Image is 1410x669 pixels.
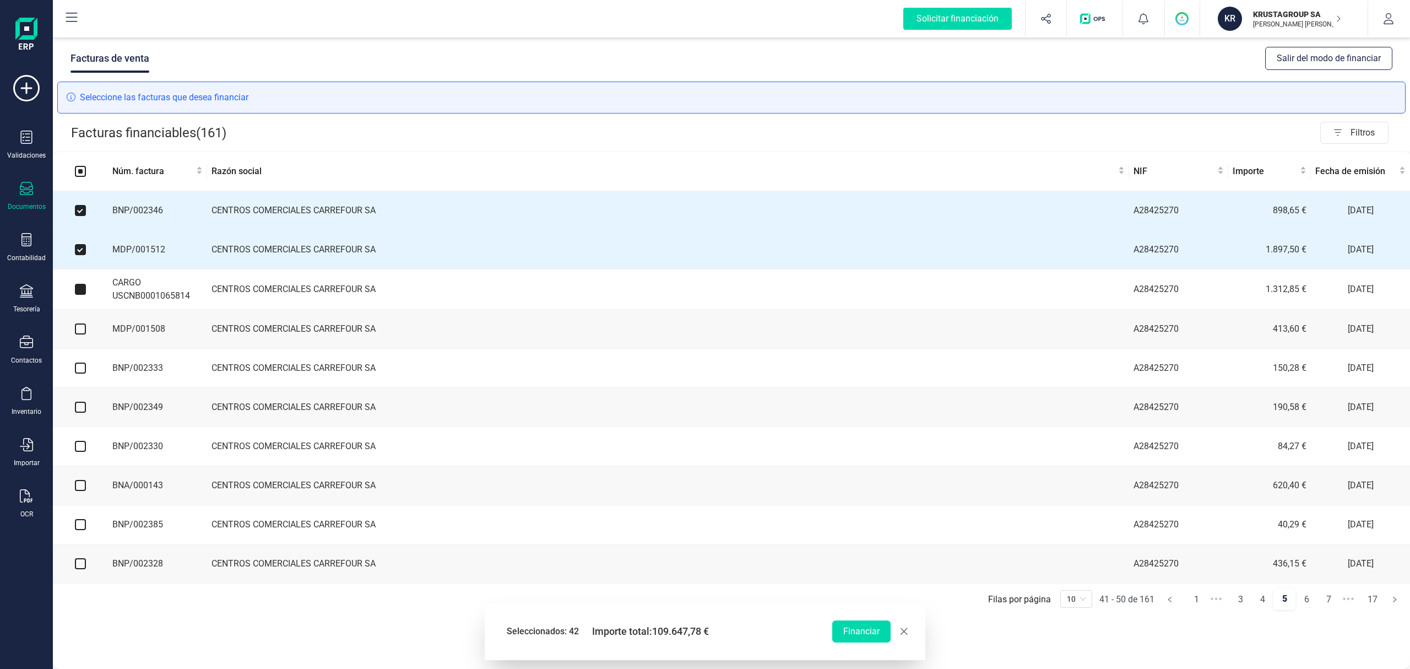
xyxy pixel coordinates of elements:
[1311,544,1410,584] td: [DATE]
[1129,269,1228,310] td: A28425270
[1339,588,1357,610] span: •••
[1129,505,1228,544] td: A28425270
[1167,596,1173,603] span: left
[1311,505,1410,544] td: [DATE]
[207,269,1129,310] td: CENTROS COMERCIALES CARREFOUR SA
[1311,269,1410,310] td: [DATE]
[1362,588,1384,610] li: 17
[12,407,41,416] div: Inventario
[108,349,207,388] td: BNP/002333
[108,310,207,349] td: MDP/001508
[108,466,207,505] td: BNA/000143
[1233,165,1298,178] span: Importe
[1129,466,1228,505] td: A28425270
[108,505,207,544] td: BNP/002385
[108,191,207,230] td: BNP/002346
[1391,596,1398,603] span: right
[1099,594,1154,605] div: 41 - 50 de 161
[1311,230,1410,269] td: [DATE]
[1129,191,1228,230] td: A28425270
[108,427,207,466] td: BNP/002330
[1185,588,1207,610] li: 1
[890,1,1025,36] button: Solicitar financiación
[207,349,1129,388] td: CENTROS COMERCIALES CARREFOUR SA
[20,510,33,519] div: OCR
[592,624,709,639] span: Importe total:
[1067,591,1086,607] span: 10
[1311,466,1410,505] td: [DATE]
[1295,588,1317,610] li: 6
[207,230,1129,269] td: CENTROS COMERCIALES CARREFOUR SA
[57,82,1406,114] div: Seleccione las facturas que desea financiar
[1362,589,1383,611] a: 17
[108,230,207,269] td: MDP/001512
[1384,588,1406,606] li: Página siguiente
[1318,589,1339,611] a: 7
[1230,589,1251,611] a: 3
[70,44,149,73] div: Facturas de venta
[1228,388,1311,427] td: 190,58 €
[207,388,1129,427] td: CENTROS COMERCIALES CARREFOUR SA
[1228,505,1311,544] td: 40,29 €
[108,388,207,427] td: BNP/002349
[108,269,207,310] td: CARGO USCNB0001065814
[1273,588,1295,610] a: 5
[15,18,37,53] img: Logo Finanedi
[1218,7,1242,31] div: KR
[988,594,1051,605] div: Filas por página
[1228,230,1311,269] td: 1.897,50 €
[1228,269,1311,310] td: 1.312,85 €
[8,202,46,211] div: Documentos
[903,8,1012,30] div: Solicitar financiación
[1129,310,1228,349] td: A28425270
[207,191,1129,230] td: CENTROS COMERCIALES CARREFOUR SA
[1213,1,1354,36] button: KRKRUSTAGROUP SA[PERSON_NAME] [PERSON_NAME]
[1129,349,1228,388] td: A28425270
[1311,191,1410,230] td: [DATE]
[1351,122,1388,144] span: Filtros
[1265,47,1392,70] button: Salir del modo de financiar
[1317,588,1339,610] li: 7
[1207,588,1225,610] span: •••
[11,356,42,365] div: Contactos
[1311,427,1410,466] td: [DATE]
[1129,388,1228,427] td: A28425270
[1228,191,1311,230] td: 898,65 €
[1253,9,1341,20] p: KRUSTAGROUP SA
[1228,466,1311,505] td: 620,40 €
[1228,544,1311,584] td: 436,15 €
[507,625,579,638] span: Seleccionados: 42
[1080,13,1109,24] img: Logo de OPS
[207,310,1129,349] td: CENTROS COMERCIALES CARREFOUR SA
[832,621,891,643] button: Financiar
[7,151,46,160] div: Validaciones
[1129,544,1228,584] td: A28425270
[207,466,1129,505] td: CENTROS COMERCIALES CARREFOUR SA
[1228,310,1311,349] td: 413,60 €
[1186,589,1207,611] a: 1
[1129,230,1228,269] td: A28425270
[652,625,709,637] span: 109.647,78 €
[1228,349,1311,388] td: 150,28 €
[1311,349,1410,388] td: [DATE]
[1320,122,1389,144] button: Filtros
[1315,165,1397,178] span: Fecha de emisión
[1311,310,1410,349] td: [DATE]
[14,458,40,467] div: Importar
[1134,165,1215,178] span: NIF
[211,165,1116,178] span: Razón social
[1311,388,1410,427] td: [DATE]
[1159,588,1181,610] button: left
[13,305,40,314] div: Tesorería
[1384,588,1406,610] button: right
[1229,588,1251,610] li: 3
[71,122,226,144] p: Facturas financiables ( 161 )
[1296,589,1317,611] a: 6
[207,505,1129,544] td: CENTROS COMERCIALES CARREFOUR SA
[1251,588,1273,610] li: 4
[207,427,1129,466] td: CENTROS COMERCIALES CARREFOUR SA
[112,165,194,178] span: Núm. factura
[1129,427,1228,466] td: A28425270
[1060,590,1092,608] div: 页码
